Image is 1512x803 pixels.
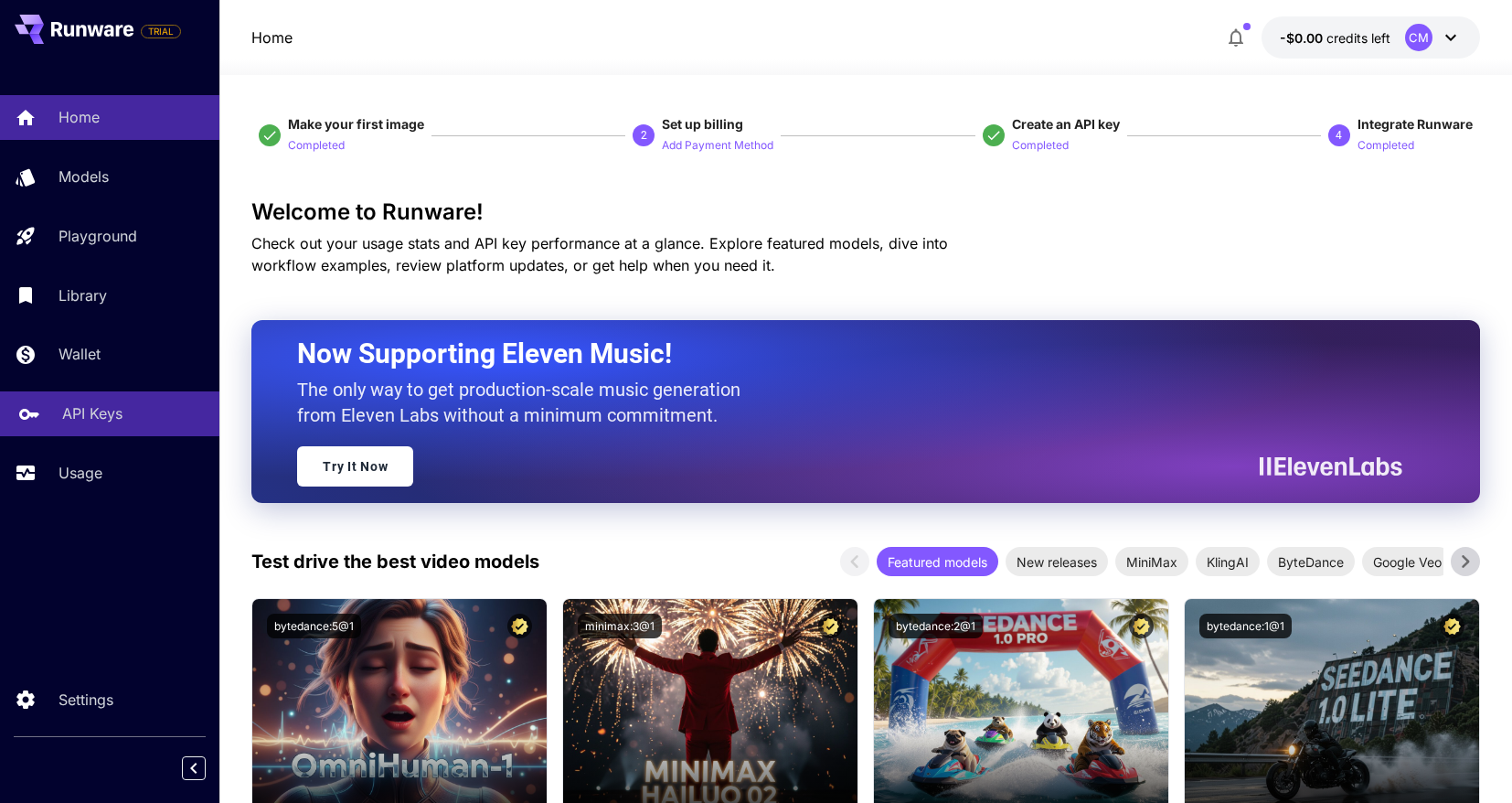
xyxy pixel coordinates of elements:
button: bytedance:5@1 [267,614,361,638]
p: Add Payment Method [662,137,773,155]
span: Set up billing [662,116,743,132]
h2: Now Supporting Eleven Music! [297,337,1388,371]
div: New releases [1006,547,1108,576]
button: minimax:3@1 [578,614,662,638]
div: Collapse sidebar [196,752,219,785]
button: Completed [1358,134,1414,155]
div: -$0.0002 [1280,28,1390,48]
div: CM [1405,24,1432,51]
span: KlingAI [1196,552,1260,572]
span: New releases [1006,552,1108,572]
span: Google Veo [1362,552,1453,572]
span: Add your payment card to enable full platform functionality. [141,20,181,42]
div: Featured models [877,547,998,576]
span: ByteDance [1267,552,1355,572]
nav: breadcrumb [251,27,293,48]
span: MiniMax [1115,552,1188,572]
button: -$0.0002CM [1262,16,1480,59]
p: 4 [1336,127,1342,144]
p: Completed [1358,137,1414,155]
button: bytedance:2@1 [889,614,983,638]
span: credits left [1326,30,1390,46]
div: MiniMax [1115,547,1188,576]
span: Integrate Runware [1358,116,1473,132]
span: Make your first image [288,116,424,132]
p: API Keys [62,402,122,424]
p: Library [59,284,107,306]
button: Collapse sidebar [182,756,206,780]
button: bytedance:1@1 [1199,614,1292,638]
div: ByteDance [1267,547,1355,576]
p: Wallet [59,343,101,365]
span: -$0.00 [1280,30,1326,46]
button: Certified Model – Vetted for best performance and includes a commercial license. [1129,614,1154,638]
button: Certified Model – Vetted for best performance and includes a commercial license. [1440,614,1464,638]
button: Completed [1012,134,1069,155]
span: Check out your usage stats and API key performance at a glance. Explore featured models, dive int... [251,234,948,274]
p: Playground [59,225,137,247]
p: Test drive the best video models [251,548,539,575]
div: Google Veo [1362,547,1453,576]
button: Completed [288,134,345,155]
span: Featured models [877,552,998,572]
a: Try It Now [297,446,413,487]
p: The only way to get production-scale music generation from Eleven Labs without a minimum commitment. [297,377,754,428]
p: Completed [1012,137,1069,155]
div: KlingAI [1196,547,1260,576]
button: Certified Model – Vetted for best performance and includes a commercial license. [818,614,843,638]
p: Usage [59,462,102,484]
p: Models [59,166,109,187]
p: Settings [59,689,113,711]
p: Completed [288,137,345,155]
button: Certified Model – Vetted for best performance and includes a commercial license. [507,614,532,638]
span: TRIAL [142,25,180,38]
p: 2 [641,127,647,144]
button: Add Payment Method [662,134,773,155]
span: Create an API key [1012,116,1120,132]
p: Home [59,106,100,128]
h3: Welcome to Runware! [251,199,1479,225]
a: Home [251,27,293,48]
